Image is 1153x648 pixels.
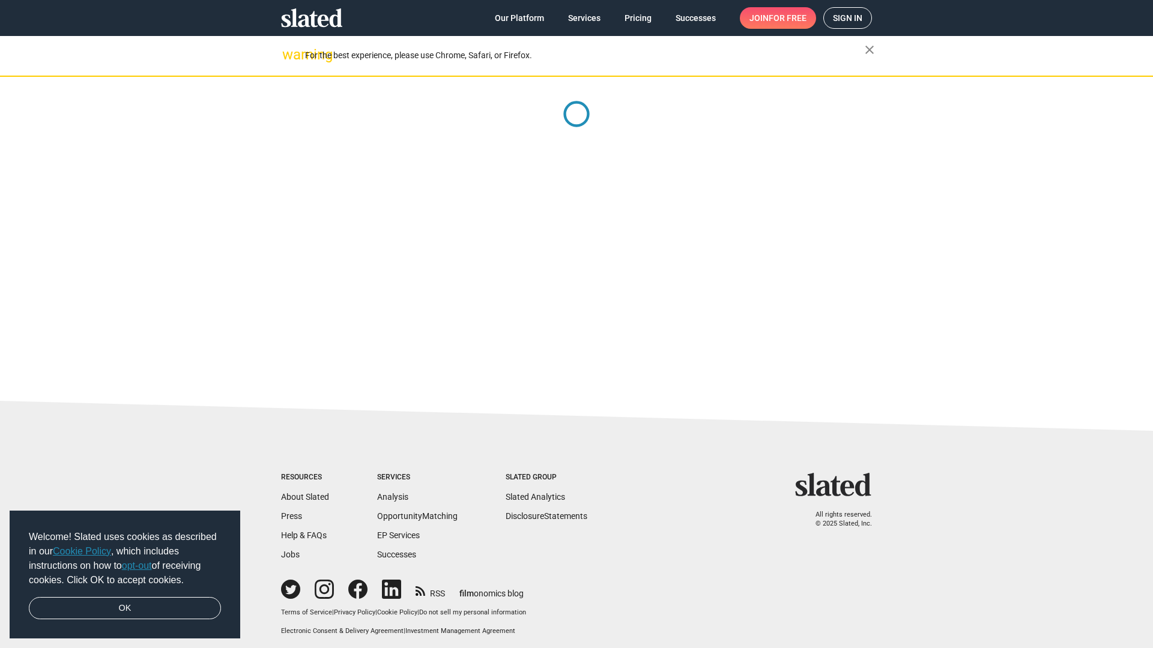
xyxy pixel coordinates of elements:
[53,546,111,556] a: Cookie Policy
[281,608,332,616] a: Terms of Service
[459,578,524,599] a: filmonomics blog
[281,627,404,635] a: Electronic Consent & Delivery Agreement
[740,7,816,29] a: Joinfor free
[419,608,526,617] button: Do not sell my personal information
[506,511,587,521] a: DisclosureStatements
[29,530,221,587] span: Welcome! Slated uses cookies as described in our , which includes instructions on how to of recei...
[404,627,405,635] span: |
[377,511,458,521] a: OpportunityMatching
[495,7,544,29] span: Our Platform
[676,7,716,29] span: Successes
[506,492,565,502] a: Slated Analytics
[281,511,302,521] a: Press
[749,7,806,29] span: Join
[833,8,862,28] span: Sign in
[281,473,329,482] div: Resources
[416,581,445,599] a: RSS
[615,7,661,29] a: Pricing
[375,608,377,616] span: |
[377,550,416,559] a: Successes
[769,7,806,29] span: for free
[377,608,417,616] a: Cookie Policy
[823,7,872,29] a: Sign in
[334,608,375,616] a: Privacy Policy
[568,7,601,29] span: Services
[281,550,300,559] a: Jobs
[377,492,408,502] a: Analysis
[377,473,458,482] div: Services
[405,627,515,635] a: Investment Management Agreement
[558,7,610,29] a: Services
[10,511,240,639] div: cookieconsent
[862,43,877,57] mat-icon: close
[377,530,420,540] a: EP Services
[625,7,652,29] span: Pricing
[305,47,865,64] div: For the best experience, please use Chrome, Safari, or Firefox.
[417,608,419,616] span: |
[332,608,334,616] span: |
[485,7,554,29] a: Our Platform
[282,47,297,62] mat-icon: warning
[803,511,872,528] p: All rights reserved. © 2025 Slated, Inc.
[122,560,152,571] a: opt-out
[459,589,474,598] span: film
[281,492,329,502] a: About Slated
[506,473,587,482] div: Slated Group
[29,597,221,620] a: dismiss cookie message
[666,7,725,29] a: Successes
[281,530,327,540] a: Help & FAQs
